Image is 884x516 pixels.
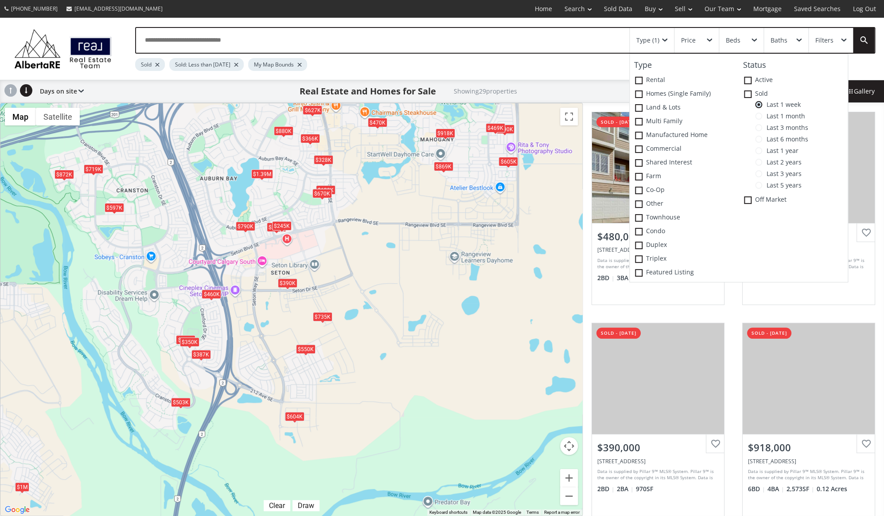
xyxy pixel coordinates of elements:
div: Click to draw. [292,501,319,510]
div: $690K [495,125,514,134]
label: Triplex [630,252,739,266]
div: $245K [272,221,291,231]
span: [PHONE_NUMBER] [11,5,58,12]
label: Rental [630,74,739,87]
span: Gallery [847,87,875,96]
button: Keyboard shortcuts [429,509,467,516]
div: $869K [433,162,453,171]
div: Sold [135,58,165,71]
div: $719K [83,164,103,174]
label: Shared Interest [630,156,739,170]
a: sold - [DATE]$480,000[STREET_ADDRESS][PERSON_NAME]Data is supplied by Pillar 9™ MLS® System. Pill... [583,103,733,314]
span: Last 1 month [762,113,805,120]
span: [EMAIL_ADDRESS][DOMAIN_NAME] [74,5,163,12]
div: Sold: Less than [DATE] [169,58,244,71]
span: Last 1 week [762,101,801,108]
div: Data is supplied by Pillar 9™ MLS® System. Pillar 9™ is the owner of the copyright in its MLS® Sy... [597,257,717,270]
span: 4 BA [767,485,784,493]
div: $387K [191,350,210,359]
div: $469K [486,123,505,133]
div: Draw [296,501,316,510]
div: Price [681,37,696,43]
span: Last 1 year [762,147,798,154]
div: Type (1) [636,37,659,43]
div: $918,000 [748,441,869,454]
div: $639K [316,185,335,195]
span: 2 BA [617,485,634,493]
span: 970 SF [636,485,653,493]
span: Map data ©2025 Google [473,510,521,515]
button: Show satellite imagery [36,108,80,125]
div: $604K [285,412,304,421]
label: Featured Listing [630,266,739,280]
label: Multi family [630,115,739,129]
label: Land & Lots [630,101,739,115]
div: $328K [314,155,333,164]
h4: Type [630,61,739,70]
a: Terms [526,510,539,515]
span: 2,573 SF [787,485,814,493]
h4: Status [739,61,848,70]
div: $460K [202,290,221,299]
div: $390,000 [597,441,719,454]
div: $390K [277,278,297,288]
span: 0.12 Acres [817,485,847,493]
img: Google [3,504,32,516]
div: $480,000 [597,230,719,243]
span: Last 3 years [762,170,802,177]
a: Open this area in Google Maps (opens a new window) [3,504,32,516]
div: $480K [176,335,195,344]
label: Off Market [739,193,848,207]
div: $918K [436,129,455,138]
div: Filters [815,37,833,43]
div: $880K [273,126,293,136]
div: Days on site [35,80,84,102]
button: Zoom in [560,469,578,487]
span: Last 5 years [762,182,802,189]
span: Last 6 months [762,136,808,143]
a: Report a map error [544,510,580,515]
div: $1M [15,482,29,492]
span: Last 3 months [762,124,808,131]
div: $790K [236,222,255,231]
div: $605K [498,157,518,166]
label: Farm [630,170,739,184]
div: $470K [367,118,387,127]
span: 2 BD [597,485,615,493]
label: Townhouse [630,211,739,225]
div: Data is supplied by Pillar 9™ MLS® System. Pillar 9™ is the owner of the copyright in its MLS® Sy... [748,468,867,481]
div: $872K [55,170,74,180]
div: $350K [179,337,199,347]
div: $735K [312,312,332,321]
div: $366K [300,134,319,143]
div: 534 Cranford Drive SE, Calgary, AB T3M 2P7 [597,246,719,254]
label: Commercial [630,142,739,156]
div: $670K [312,189,331,199]
div: 81 Masters Common SE, Calgary, AB T3M2B6 [748,457,869,465]
button: Toggle fullscreen view [560,108,578,125]
div: Baths [771,37,787,43]
label: Other [630,197,739,211]
button: Map camera controls [560,437,578,455]
button: Show street map [5,108,36,125]
a: [EMAIL_ADDRESS][DOMAIN_NAME] [62,0,167,17]
label: Duplex [630,238,739,252]
span: Last 2 years [762,159,802,166]
div: My Map Bounds [248,58,307,71]
img: Logo [10,27,116,71]
div: $597K [104,203,124,212]
div: Click to clear. [264,501,290,510]
h2: Showing 29 properties [454,88,517,94]
div: $627K [303,106,322,115]
h1: Real Estate and Homes for Sale [300,85,436,98]
div: $335K [267,223,286,232]
div: $503K [171,398,190,407]
div: Clear [267,501,287,510]
div: 4150 Seton Drive SE #405, Calgary, AB T3M 3C7 [597,457,719,465]
div: $550K [296,344,315,354]
label: Manufactured Home [630,129,739,142]
label: Active [739,74,848,87]
label: Homes (Single Family) [630,87,739,101]
span: 2 BD [597,274,615,282]
div: Data is supplied by Pillar 9™ MLS® System. Pillar 9™ is the owner of the copyright in its MLS® Sy... [597,468,717,481]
